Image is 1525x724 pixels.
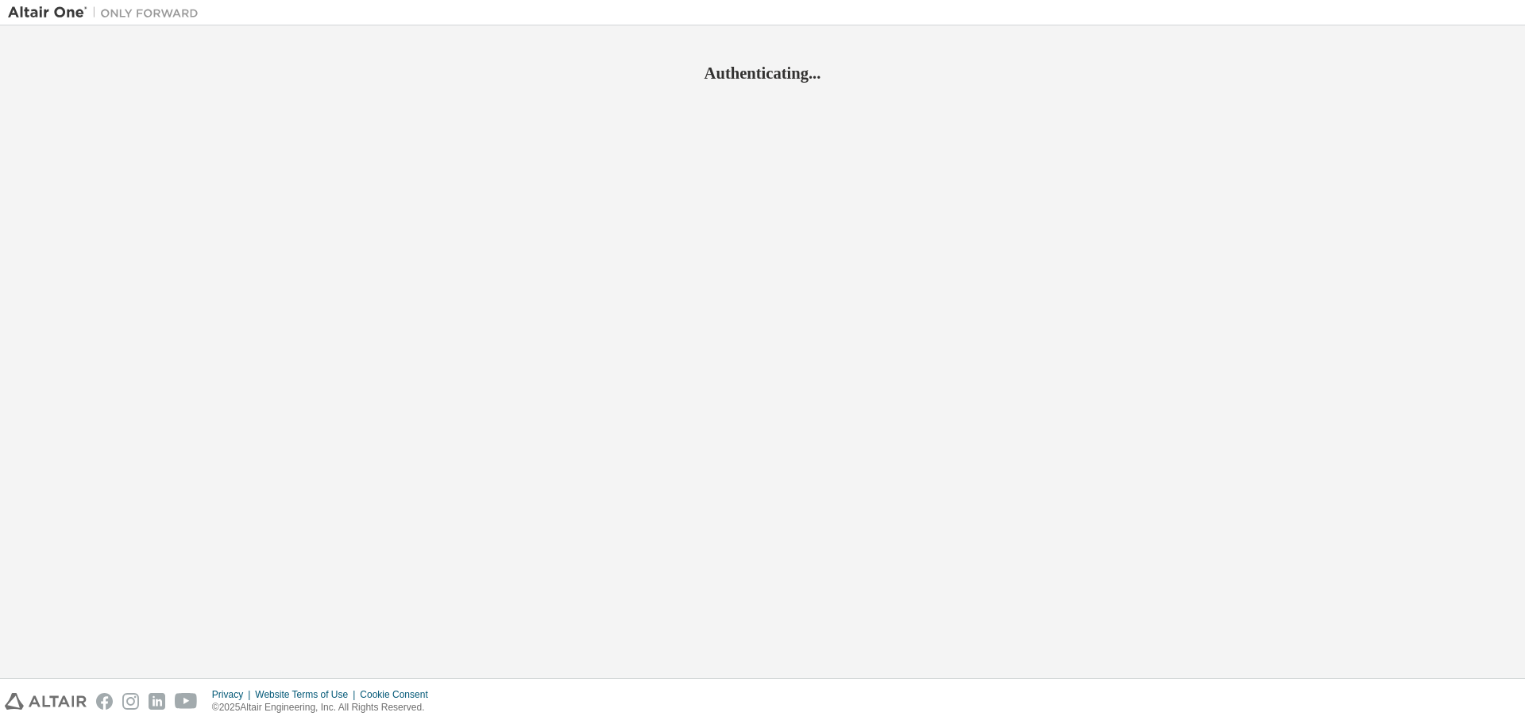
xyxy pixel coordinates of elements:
p: © 2025 Altair Engineering, Inc. All Rights Reserved. [212,701,438,714]
img: youtube.svg [175,693,198,710]
div: Website Terms of Use [255,688,360,701]
h2: Authenticating... [8,63,1517,83]
img: linkedin.svg [149,693,165,710]
img: instagram.svg [122,693,139,710]
img: Altair One [8,5,207,21]
img: altair_logo.svg [5,693,87,710]
img: facebook.svg [96,693,113,710]
div: Cookie Consent [360,688,437,701]
div: Privacy [212,688,255,701]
